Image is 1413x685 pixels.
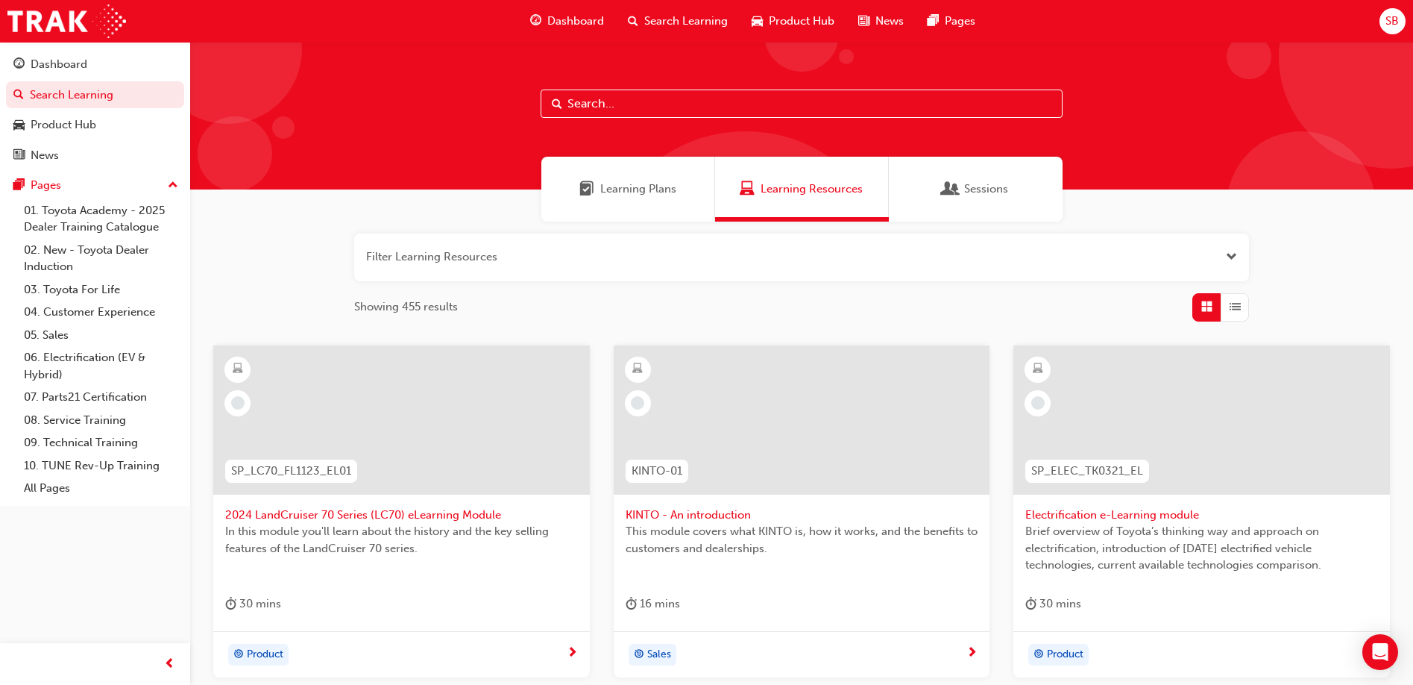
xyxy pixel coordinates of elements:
span: Product Hub [769,13,834,30]
span: pages-icon [928,12,939,31]
span: Learning Resources [761,181,863,198]
span: search-icon [628,12,638,31]
span: learningResourceType_ELEARNING-icon [233,360,243,379]
span: Product [1047,646,1083,663]
span: learningRecordVerb_NONE-icon [1031,396,1045,410]
span: Sales [647,646,671,663]
span: List [1230,298,1241,316]
span: Learning Plans [579,181,594,198]
span: Product [247,646,283,663]
div: 30 mins [225,595,281,613]
button: DashboardSearch LearningProduct HubNews [6,48,184,172]
a: Dashboard [6,51,184,78]
a: 06. Electrification (EV & Hybrid) [18,346,184,386]
span: 2024 LandCruiser 70 Series (LC70) eLearning Module [225,507,578,524]
a: KINTO-01KINTO - An introductionThis module covers what KINTO is, how it works, and the benefits t... [614,345,990,678]
a: pages-iconPages [916,6,987,37]
a: Search Learning [6,81,184,109]
span: prev-icon [164,655,175,674]
img: Trak [7,4,126,38]
span: Search Learning [644,13,728,30]
span: car-icon [13,119,25,132]
span: pages-icon [13,179,25,193]
a: 09. Technical Training [18,431,184,454]
a: news-iconNews [846,6,916,37]
span: car-icon [752,12,763,31]
span: SP_ELEC_TK0321_EL [1031,463,1143,480]
span: guage-icon [530,12,541,31]
span: learningResourceType_ELEARNING-icon [632,360,643,379]
span: duration-icon [626,595,637,613]
div: Dashboard [31,56,87,73]
span: duration-icon [1025,595,1036,613]
span: news-icon [858,12,869,31]
div: News [31,147,59,164]
span: SB [1385,13,1399,30]
a: Learning ResourcesLearning Resources [715,157,889,222]
a: search-iconSearch Learning [616,6,740,37]
span: target-icon [233,645,244,665]
span: In this module you'll learn about the history and the key selling features of the LandCruiser 70 ... [225,523,578,557]
a: 08. Service Training [18,409,184,432]
span: Sessions [943,181,958,198]
span: next-icon [567,647,578,660]
span: KINTO-01 [632,463,682,480]
a: 10. TUNE Rev-Up Training [18,454,184,478]
div: 30 mins [1025,595,1081,613]
span: Search [552,96,562,113]
span: KINTO - An introduction [626,507,978,524]
span: Grid [1201,298,1212,316]
span: Sessions [964,181,1008,198]
span: target-icon [634,645,644,665]
a: 02. New - Toyota Dealer Induction [18,239,184,278]
a: 05. Sales [18,324,184,347]
span: next-icon [966,647,978,660]
div: Product Hub [31,116,96,134]
div: 16 mins [626,595,680,613]
span: target-icon [1033,645,1044,665]
span: Dashboard [547,13,604,30]
a: Product Hub [6,111,184,139]
a: Learning PlansLearning Plans [541,157,715,222]
a: guage-iconDashboard [518,6,616,37]
a: SP_ELEC_TK0321_ELElectrification e-Learning moduleBrief overview of Toyota’s thinking way and app... [1013,345,1390,678]
span: learningRecordVerb_NONE-icon [231,396,245,410]
span: learningRecordVerb_NONE-icon [631,396,644,410]
span: guage-icon [13,58,25,72]
span: SP_LC70_FL1123_EL01 [231,463,351,480]
a: 01. Toyota Academy - 2025 Dealer Training Catalogue [18,199,184,239]
a: car-iconProduct Hub [740,6,846,37]
input: Search... [541,90,1063,118]
span: Learning Plans [600,181,676,198]
span: News [875,13,904,30]
button: Open the filter [1226,248,1237,266]
button: SB [1379,8,1406,34]
a: All Pages [18,477,184,500]
a: 04. Customer Experience [18,301,184,324]
span: news-icon [13,149,25,163]
span: up-icon [168,176,178,196]
a: 07. Parts21 Certification [18,386,184,409]
span: learningResourceType_ELEARNING-icon [1033,360,1043,379]
a: 03. Toyota For Life [18,278,184,301]
span: Pages [945,13,975,30]
span: This module covers what KINTO is, how it works, and the benefits to customers and dealerships. [626,523,978,557]
a: News [6,142,184,169]
div: Pages [31,177,61,194]
div: Open Intercom Messenger [1362,634,1398,670]
span: duration-icon [225,595,236,613]
span: Showing 455 results [354,298,458,316]
span: search-icon [13,89,24,102]
span: Learning Resources [740,181,755,198]
span: Electrification e-Learning module [1025,507,1378,524]
button: Pages [6,172,184,199]
a: SessionsSessions [889,157,1063,222]
span: Brief overview of Toyota’s thinking way and approach on electrification, introduction of [DATE] e... [1025,523,1378,574]
a: SP_LC70_FL1123_EL012024 LandCruiser 70 Series (LC70) eLearning ModuleIn this module you'll learn ... [213,345,590,678]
